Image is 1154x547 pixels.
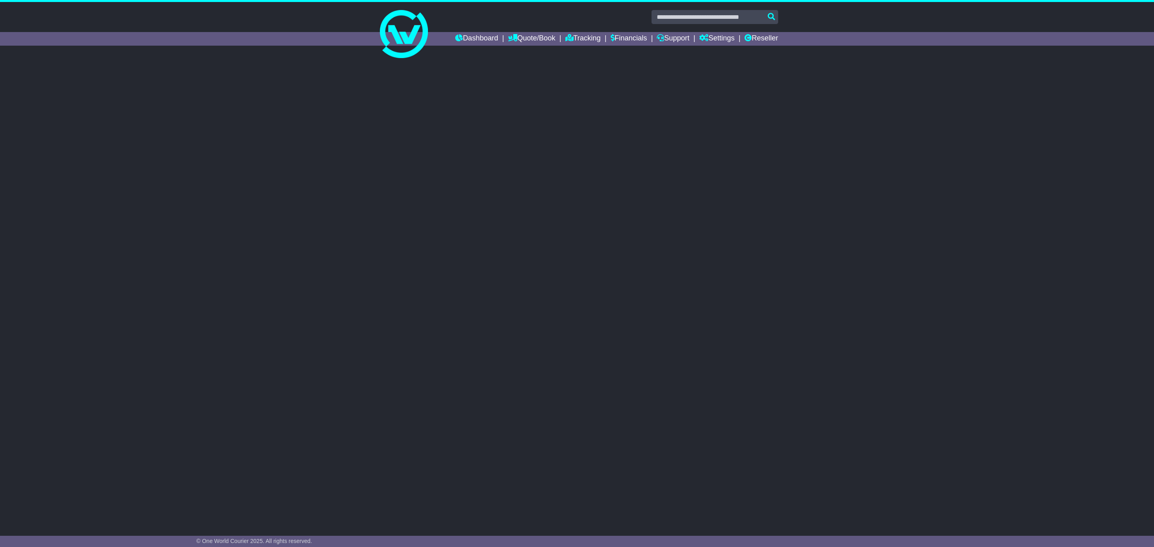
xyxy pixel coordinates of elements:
a: Support [657,32,689,46]
a: Financials [611,32,647,46]
a: Settings [699,32,734,46]
a: Quote/Book [508,32,555,46]
a: Tracking [565,32,601,46]
span: © One World Courier 2025. All rights reserved. [196,538,312,544]
a: Reseller [744,32,778,46]
a: Dashboard [455,32,498,46]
